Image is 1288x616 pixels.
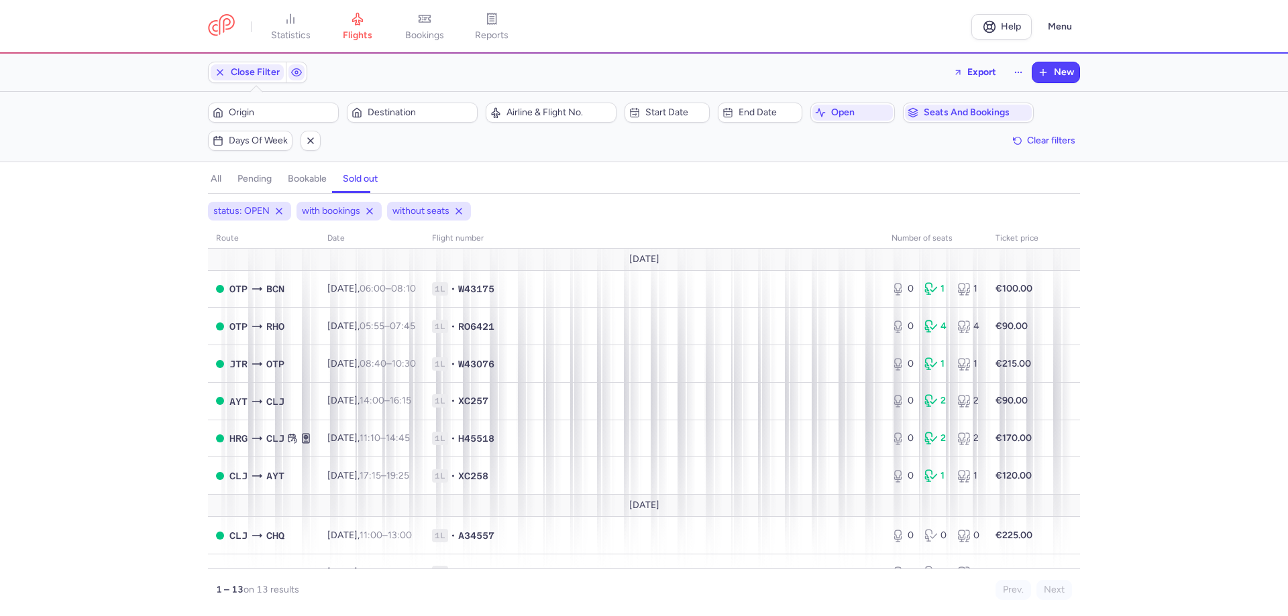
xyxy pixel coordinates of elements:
span: [DATE], [327,283,416,294]
time: 05:55 [360,320,384,332]
span: CLJ [229,469,248,483]
span: Clear filters [1027,135,1075,145]
span: 1L [432,394,448,408]
time: 13:00 [388,530,412,541]
button: Export [945,62,1005,83]
button: Origin [208,103,339,123]
button: Airline & Flight No. [486,103,616,123]
time: 12:10 [360,566,382,578]
span: OTP [266,357,284,371]
span: OTP [229,566,248,580]
h4: all [211,173,221,185]
strong: €90.00 [996,320,1028,332]
button: Prev. [996,580,1031,600]
span: End date [739,107,798,118]
button: Start date [625,103,709,123]
h4: pending [237,173,272,185]
div: 2 [957,394,979,408]
time: 16:15 [390,395,411,406]
span: HRG [229,431,248,446]
span: XC257 [458,394,488,408]
button: Next [1036,580,1072,600]
th: number of seats [883,229,987,249]
span: Seats and bookings [924,107,1029,118]
time: 07:45 [390,320,415,332]
div: 0 [957,529,979,542]
button: open [810,103,895,123]
strong: €120.00 [996,470,1032,481]
div: 1 [957,469,979,483]
div: 0 [957,566,979,579]
strong: €90.00 [996,395,1028,406]
span: [DATE] [629,254,659,265]
a: statistics [257,12,324,42]
span: • [451,282,455,296]
span: Start date [645,107,704,118]
time: 08:40 [360,358,386,369]
strong: €100.00 [996,283,1032,294]
span: – [360,530,412,541]
time: 06:00 [360,283,386,294]
button: Clear filters [1008,131,1080,151]
span: CHQ [266,528,284,543]
span: CLJ [266,431,284,446]
button: Destination [347,103,478,123]
span: [DATE], [327,320,415,332]
span: • [451,357,455,371]
div: 1 [924,357,947,371]
div: 0 [892,566,914,579]
span: RHO [266,319,284,334]
span: XC258 [458,469,488,483]
span: bookings [405,29,444,42]
span: • [451,394,455,408]
span: – [360,395,411,406]
a: CitizenPlane red outlined logo [208,14,235,39]
strong: €170.00 [996,432,1032,444]
button: Menu [1040,14,1080,40]
button: End date [718,103,802,123]
th: Flight number [424,229,883,249]
span: 1L [432,529,448,542]
div: 0 [892,469,914,483]
div: 1 [924,469,947,483]
strong: 1 – 13 [216,584,244,595]
a: Help [971,14,1032,40]
time: 11:00 [360,530,382,541]
span: open [831,107,890,118]
span: [DATE], [327,470,409,481]
span: OTP [229,282,248,296]
span: H45518 [458,432,494,445]
span: reports [475,29,508,42]
span: Days of week [229,135,288,146]
th: date [319,229,424,249]
span: – [360,566,410,578]
time: 11:10 [360,432,380,444]
div: 0 [892,432,914,445]
span: – [360,358,416,369]
a: bookings [391,12,458,42]
strong: €225.00 [996,530,1032,541]
time: 14:45 [386,432,410,444]
span: W43076 [458,357,494,371]
h4: sold out [343,173,378,185]
div: 1 [924,282,947,296]
span: [DATE], [327,395,411,406]
div: 1 [957,282,979,296]
span: Origin [229,107,334,118]
span: 1L [432,566,448,579]
span: statistics [271,29,311,42]
span: LPA [266,566,284,580]
span: status: OPEN [213,204,270,218]
span: W43175 [458,282,494,296]
span: OTP [229,319,248,334]
div: 4 [957,320,979,333]
span: Airline & Flight No. [506,107,612,118]
span: flights [343,29,372,42]
time: 19:25 [386,470,409,481]
span: Export [967,67,996,77]
span: • [451,566,455,579]
span: • [451,529,455,542]
time: 14:00 [360,395,384,406]
div: 0 [892,394,914,408]
div: 1 [957,357,979,371]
